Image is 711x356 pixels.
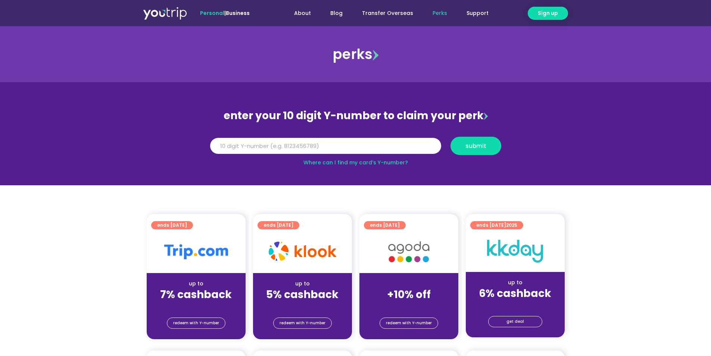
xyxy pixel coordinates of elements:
div: (for stays only) [365,301,452,309]
span: ends [DATE] [263,221,293,229]
span: | [200,9,250,17]
span: get deal [506,316,524,327]
span: ends [DATE] [370,221,400,229]
span: redeem with Y-number [280,318,325,328]
a: Sign up [528,7,568,20]
a: ends [DATE]2025 [470,221,523,229]
a: ends [DATE] [364,221,406,229]
span: ends [DATE] [476,221,517,229]
button: submit [450,137,501,155]
span: 2025 [506,222,517,228]
span: Personal [200,9,224,17]
a: redeem with Y-number [273,318,332,329]
strong: 7% cashback [160,287,232,302]
a: ends [DATE] [258,221,299,229]
a: Business [226,9,250,17]
a: ends [DATE] [151,221,193,229]
div: enter your 10 digit Y-number to claim your perk [206,106,505,126]
span: submit [465,143,486,149]
strong: 6% cashback [479,286,551,301]
div: (for stays only) [259,301,346,309]
div: (for stays only) [153,301,240,309]
span: redeem with Y-number [386,318,432,328]
a: get deal [488,316,542,327]
a: Where can I find my card’s Y-number? [303,159,408,166]
input: 10 digit Y-number (e.g. 8123456789) [210,138,441,154]
a: redeem with Y-number [380,318,438,329]
a: Perks [423,6,457,20]
strong: +10% off [387,287,431,302]
a: Support [457,6,498,20]
a: redeem with Y-number [167,318,225,329]
span: redeem with Y-number [173,318,219,328]
span: up to [402,280,416,287]
a: Blog [321,6,352,20]
div: up to [153,280,240,288]
a: About [284,6,321,20]
nav: Menu [270,6,498,20]
form: Y Number [210,137,501,161]
span: ends [DATE] [157,221,187,229]
div: up to [472,279,559,287]
span: Sign up [538,9,558,17]
a: Transfer Overseas [352,6,423,20]
strong: 5% cashback [266,287,339,302]
div: (for stays only) [472,300,559,308]
div: up to [259,280,346,288]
